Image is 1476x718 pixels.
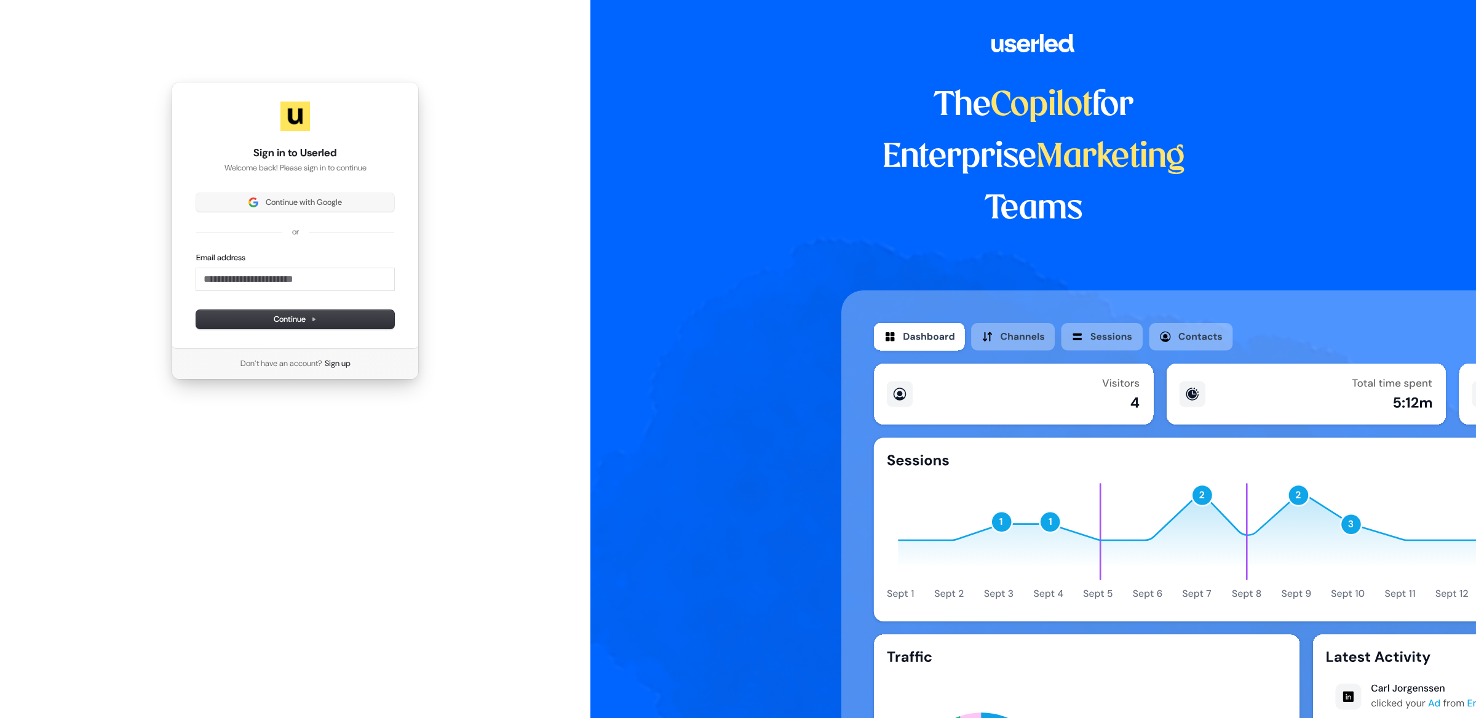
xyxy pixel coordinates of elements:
span: Continue [274,314,317,325]
button: Continue [196,310,394,329]
a: Sign up [325,358,351,369]
span: Copilot [991,90,1092,122]
h1: The for Enterprise Teams [841,80,1226,235]
img: Userled [280,102,310,131]
span: Continue with Google [266,197,342,208]
p: Welcome back! Please sign in to continue [196,162,394,174]
span: Don’t have an account? [240,358,322,369]
h1: Sign in to Userled [196,146,394,161]
span: Marketing [1036,142,1185,174]
button: Sign in with GoogleContinue with Google [196,193,394,212]
label: Email address [196,252,245,263]
img: Sign in with Google [248,197,258,207]
p: or [292,226,299,237]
